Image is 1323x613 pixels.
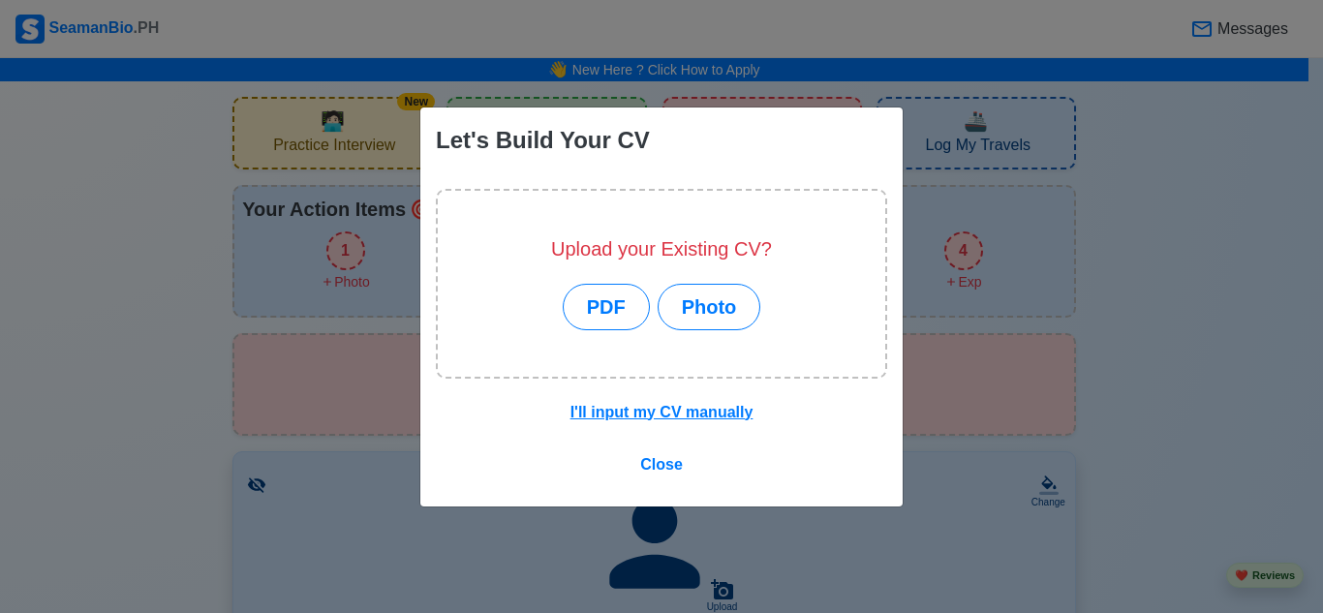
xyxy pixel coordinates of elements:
[658,284,761,330] button: Photo
[558,394,766,431] button: I'll input my CV manually
[563,284,650,330] button: PDF
[551,237,772,261] h5: Upload your Existing CV?
[436,123,650,158] div: Let's Build Your CV
[628,446,695,483] button: Close
[640,456,683,473] span: Close
[570,404,754,420] u: I'll input my CV manually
